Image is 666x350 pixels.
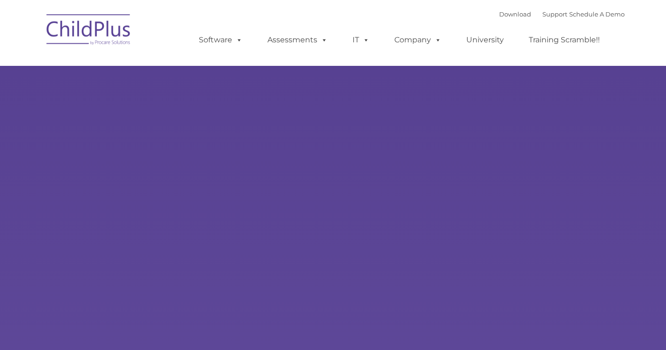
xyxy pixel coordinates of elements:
[189,31,252,49] a: Software
[499,10,625,18] font: |
[385,31,451,49] a: Company
[42,8,136,55] img: ChildPlus by Procare Solutions
[343,31,379,49] a: IT
[499,10,531,18] a: Download
[542,10,567,18] a: Support
[519,31,609,49] a: Training Scramble!!
[457,31,513,49] a: University
[258,31,337,49] a: Assessments
[569,10,625,18] a: Schedule A Demo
